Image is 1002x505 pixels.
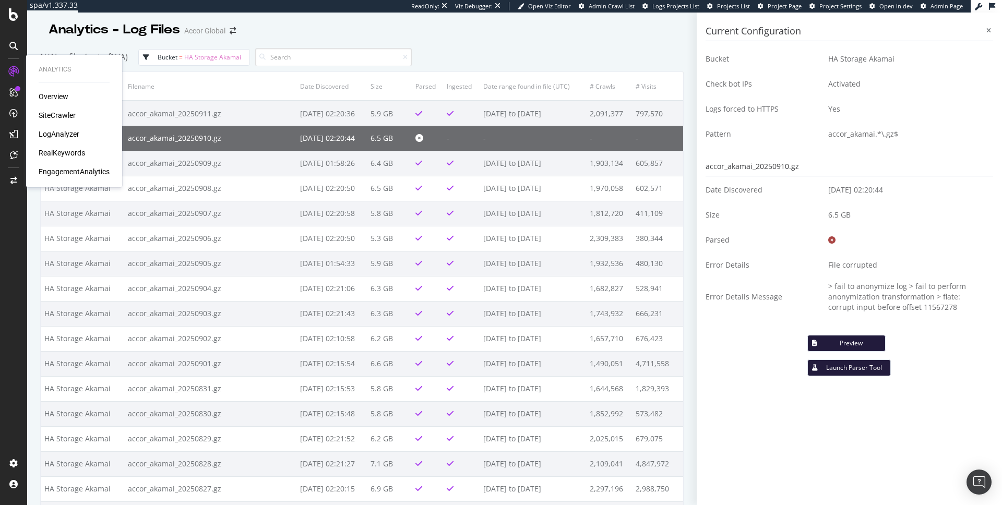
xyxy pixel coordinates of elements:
[586,276,632,301] td: 1,682,827
[39,65,110,74] div: Analytics
[589,2,635,10] span: Admin Crawl List
[39,91,68,102] a: Overview
[39,129,79,139] a: LogAnalyzer
[480,401,586,426] td: [DATE] to [DATE]
[706,97,820,122] td: Logs forced to HTTPS
[820,177,993,202] td: [DATE] 02:20:44
[296,401,367,426] td: [DATE] 02:15:48
[820,46,993,71] td: HA Storage Akamai
[124,101,297,126] td: accor_akamai_20250911.gz
[632,426,683,451] td: 679,075
[124,251,297,276] td: accor_akamai_20250905.gz
[124,476,297,501] td: accor_akamai_20250827.gz
[632,176,683,201] td: 602,571
[41,376,124,401] td: HA Storage Akamai
[480,151,586,176] td: [DATE] to [DATE]
[124,72,297,101] th: Filename
[296,126,367,151] td: [DATE] 02:20:44
[879,2,913,10] span: Open in dev
[586,72,632,101] th: # Crawls
[480,326,586,351] td: [DATE] to [DATE]
[480,72,586,101] th: Date range found in file (UTC)
[296,351,367,376] td: [DATE] 02:15:54
[455,2,493,10] div: Viz Debugger:
[49,21,180,39] div: Analytics - Log Files
[586,201,632,226] td: 1,812,720
[296,201,367,226] td: [DATE] 02:20:58
[586,126,632,151] td: -
[367,351,412,376] td: 6.6 GB
[111,51,128,63] span: N/A )
[41,176,124,201] td: HA Storage Akamai
[632,451,683,476] td: 4,847,972
[819,2,862,10] span: Project Settings
[367,376,412,401] td: 5.8 GB
[124,276,297,301] td: accor_akamai_20250904.gz
[367,101,412,126] td: 5.9 GB
[807,335,886,352] button: Preview
[296,226,367,251] td: [DATE] 02:20:50
[586,401,632,426] td: 1,852,992
[820,122,993,147] td: accor_akamai.*\.gz$
[367,126,412,151] td: 6.5 GB
[367,176,412,201] td: 6.5 GB
[820,278,993,316] td: > fail to anonymize log > fail to perform anonymization transformation > flate: corrupt input bef...
[40,51,55,63] span: N/A
[931,2,963,10] span: Admin Page
[706,227,820,252] td: Parsed
[706,177,820,202] td: Date Discovered
[124,426,297,451] td: accor_akamai_20250829.gz
[367,426,412,451] td: 6.2 GB
[41,301,124,326] td: HA Storage Akamai
[39,110,76,121] a: SiteCrawler
[820,202,993,227] td: 6.5 GB
[586,326,632,351] td: 1,657,710
[632,401,683,426] td: 573,482
[124,126,297,151] td: accor_akamai_20250910.gz
[586,301,632,326] td: 1,743,932
[41,326,124,351] td: HA Storage Akamai
[586,376,632,401] td: 1,644,568
[632,151,683,176] td: 605,857
[41,276,124,301] td: HA Storage Akamai
[255,48,412,66] input: Search
[826,363,882,372] div: Launch Parser Tool
[579,2,635,10] a: Admin Crawl List
[632,301,683,326] td: 666,231
[807,359,891,376] button: Launch Parser Tool
[296,251,367,276] td: [DATE] 01:54:33
[367,226,412,251] td: 5.3 GB
[717,2,750,10] span: Projects List
[41,401,124,426] td: HA Storage Akamai
[480,451,586,476] td: [DATE] to [DATE]
[707,2,750,10] a: Projects List
[586,251,632,276] td: 1,932,536
[480,176,586,201] td: [DATE] to [DATE]
[586,176,632,201] td: 1,970,058
[138,49,250,66] button: bucket = HA Storage Akamai
[706,252,820,278] td: Error Details
[586,226,632,251] td: 2,309,383
[39,148,85,158] a: RealKeywords
[480,426,586,451] td: [DATE] to [DATE]
[296,101,367,126] td: [DATE] 02:20:36
[758,2,802,10] a: Project Page
[632,101,683,126] td: 797,570
[480,376,586,401] td: [DATE] to [DATE]
[124,151,297,176] td: accor_akamai_20250909.gz
[632,326,683,351] td: 676,423
[480,126,586,151] td: -
[480,201,586,226] td: [DATE] to [DATE]
[632,226,683,251] td: 380,344
[586,351,632,376] td: 1,490,051
[632,376,683,401] td: 1,829,393
[632,72,683,101] th: # Visits
[296,276,367,301] td: [DATE] 02:21:06
[586,101,632,126] td: 2,091,377
[632,351,683,376] td: 4,711,558
[518,2,571,10] a: Open Viz Editor
[706,278,820,316] td: Error Details Message
[177,53,184,62] span: =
